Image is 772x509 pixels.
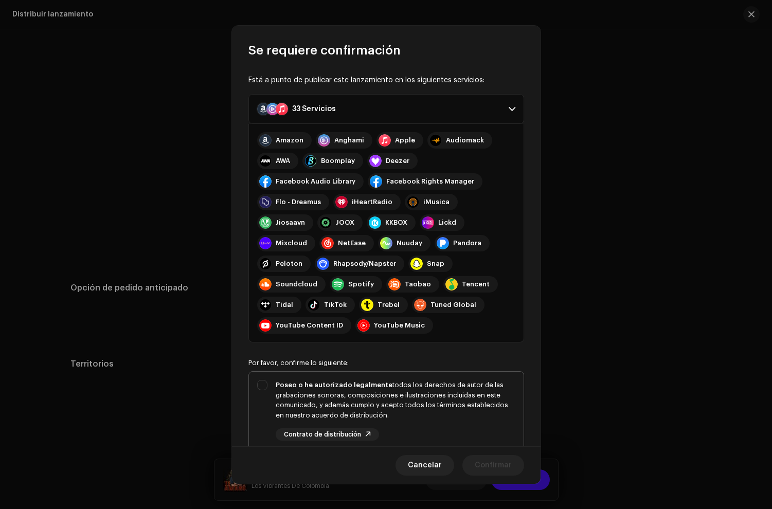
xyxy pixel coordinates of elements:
div: NetEase [338,239,366,247]
div: Por favor, confirme lo siguiente: [248,359,524,367]
span: Se requiere confirmación [248,42,401,59]
div: Amazon [276,136,303,144]
div: Mixcloud [276,239,307,247]
div: Tuned Global [430,301,476,309]
p-accordion-content: 33 Servicios [248,124,524,342]
div: 33 Servicios [292,105,336,113]
div: Jiosaavn [276,219,305,227]
div: Trebel [378,301,400,309]
div: Anghami [334,136,364,144]
div: Está a punto de publicar este lanzamiento en los siguientes servicios: [248,75,524,86]
div: Facebook Audio Library [276,177,355,186]
div: Spotify [348,280,374,288]
div: iMusica [423,198,450,206]
span: Confirmar [475,455,512,476]
div: Soundcloud [276,280,317,288]
div: Flo - Dreamus [276,198,321,206]
div: Peloton [276,260,302,268]
div: Snap [427,260,444,268]
div: iHeartRadio [352,198,392,206]
p-accordion-header: 33 Servicios [248,94,524,124]
div: Lickd [438,219,456,227]
div: KKBOX [385,219,407,227]
div: Audiomack [446,136,484,144]
div: YouTube Music [374,321,425,330]
strong: Poseo o he autorizado legalmente [276,381,392,388]
p-togglebutton: Poseo o he autorizado legalmentetodos los derechos de autor de las grabaciones sonoras, composici... [248,371,524,453]
div: AWA [276,157,290,165]
div: TikTok [324,301,347,309]
div: Apple [395,136,415,144]
div: Pandora [453,239,481,247]
div: JOOX [336,219,354,227]
button: Confirmar [462,455,524,476]
div: Rhapsody/Napster [333,260,396,268]
div: Facebook Rights Manager [386,177,474,186]
div: Tencent [462,280,490,288]
div: todos los derechos de autor de las grabaciones sonoras, composiciones e ilustraciones incluidas e... [276,380,515,420]
span: Contrato de distribución [284,431,361,438]
button: Cancelar [396,455,454,476]
span: Cancelar [408,455,442,476]
div: Taobao [405,280,431,288]
div: Boomplay [321,157,355,165]
div: Nuuday [397,239,422,247]
div: YouTube Content ID [276,321,343,330]
div: Deezer [386,157,409,165]
div: Tidal [276,301,293,309]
